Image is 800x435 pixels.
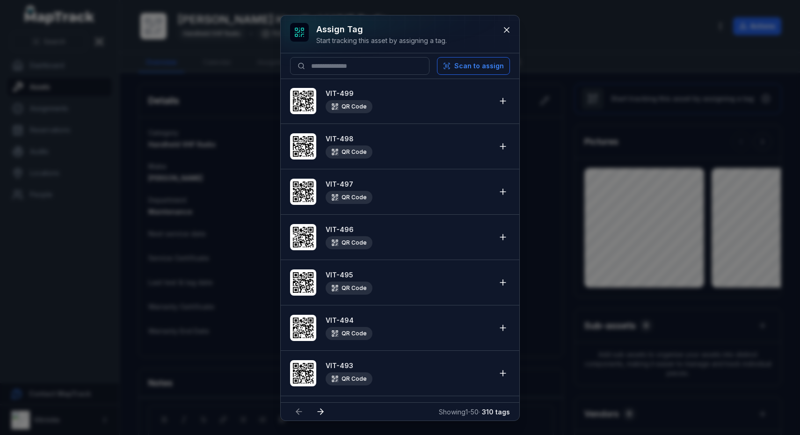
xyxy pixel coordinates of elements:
h3: Assign tag [316,23,447,36]
div: QR Code [326,327,372,340]
strong: 310 tags [482,408,510,416]
div: Start tracking this asset by assigning a tag. [316,36,447,45]
div: QR Code [326,100,372,113]
strong: VIT-498 [326,134,490,144]
div: QR Code [326,282,372,295]
strong: VIT-494 [326,316,490,325]
strong: VIT-497 [326,180,490,189]
strong: VIT-496 [326,225,490,234]
strong: VIT-499 [326,89,490,98]
div: QR Code [326,372,372,385]
strong: VIT-493 [326,361,490,370]
span: Showing 1 - 50 · [439,408,510,416]
div: QR Code [326,236,372,249]
div: QR Code [326,145,372,159]
button: Scan to assign [437,57,510,75]
div: QR Code [326,191,372,204]
strong: VIT-495 [326,270,490,280]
